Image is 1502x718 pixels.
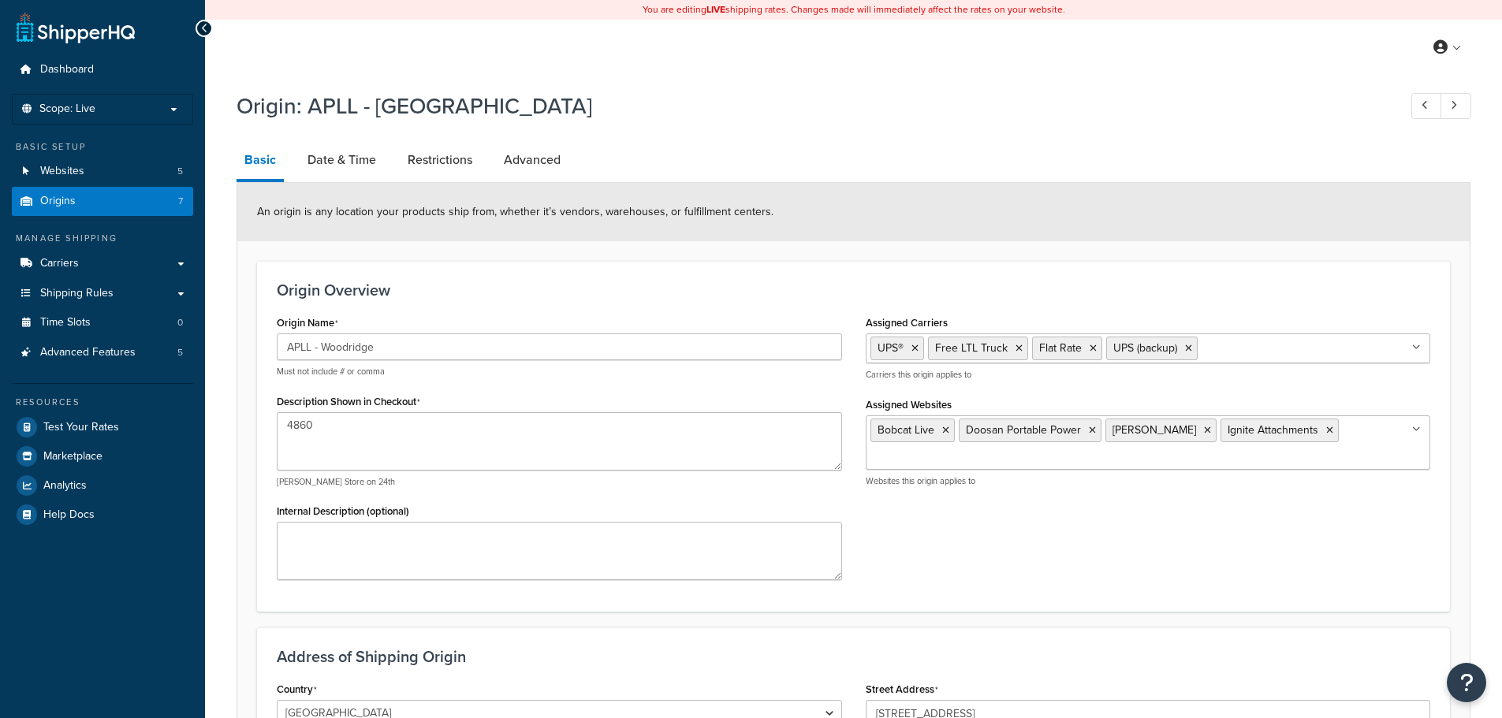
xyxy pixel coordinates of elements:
[39,102,95,116] span: Scope: Live
[878,422,934,438] span: Bobcat Live
[496,141,568,179] a: Advanced
[866,369,1431,381] p: Carriers this origin applies to
[1228,422,1318,438] span: Ignite Attachments
[12,338,193,367] a: Advanced Features5
[277,396,420,408] label: Description Shown in Checkout
[43,479,87,493] span: Analytics
[12,500,193,529] a: Help Docs
[1113,340,1177,356] span: UPS (backup)
[12,413,193,441] a: Test Your Rates
[40,316,91,329] span: Time Slots
[40,63,94,76] span: Dashboard
[237,91,1382,121] h1: Origin: APLL - [GEOGRAPHIC_DATA]
[43,508,95,522] span: Help Docs
[40,257,79,270] span: Carriers
[43,450,102,463] span: Marketplace
[12,187,193,216] a: Origins7
[866,475,1431,487] p: Websites this origin applies to
[12,442,193,471] a: Marketplace
[277,412,842,471] textarea: 4860
[177,316,183,329] span: 0
[1113,422,1196,438] span: [PERSON_NAME]
[277,317,338,329] label: Origin Name
[177,165,183,178] span: 5
[12,249,193,278] a: Carriers
[43,421,119,434] span: Test Your Rates
[866,399,952,411] label: Assigned Websites
[12,308,193,337] li: Time Slots
[706,2,725,17] b: LIVE
[1411,93,1442,119] a: Previous Record
[237,141,284,182] a: Basic
[866,683,938,696] label: Street Address
[878,340,904,356] span: UPS®
[12,308,193,337] a: Time Slots0
[277,476,842,488] p: [PERSON_NAME] Store on 24th
[12,471,193,500] a: Analytics
[277,281,1430,299] h3: Origin Overview
[12,396,193,409] div: Resources
[866,317,948,329] label: Assigned Carriers
[400,141,480,179] a: Restrictions
[40,195,76,208] span: Origins
[40,346,136,359] span: Advanced Features
[12,232,193,245] div: Manage Shipping
[257,203,773,220] span: An origin is any location your products ship from, whether it’s vendors, warehouses, or fulfillme...
[178,195,183,208] span: 7
[177,346,183,359] span: 5
[1039,340,1082,356] span: Flat Rate
[277,683,317,696] label: Country
[1441,93,1471,119] a: Next Record
[12,157,193,186] a: Websites5
[12,187,193,216] li: Origins
[1447,663,1486,702] button: Open Resource Center
[935,340,1008,356] span: Free LTL Truck
[12,338,193,367] li: Advanced Features
[12,279,193,308] a: Shipping Rules
[277,505,409,517] label: Internal Description (optional)
[12,157,193,186] li: Websites
[12,55,193,84] a: Dashboard
[40,287,114,300] span: Shipping Rules
[300,141,384,179] a: Date & Time
[12,140,193,154] div: Basic Setup
[277,648,1430,665] h3: Address of Shipping Origin
[277,366,842,378] p: Must not include # or comma
[40,165,84,178] span: Websites
[966,422,1081,438] span: Doosan Portable Power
